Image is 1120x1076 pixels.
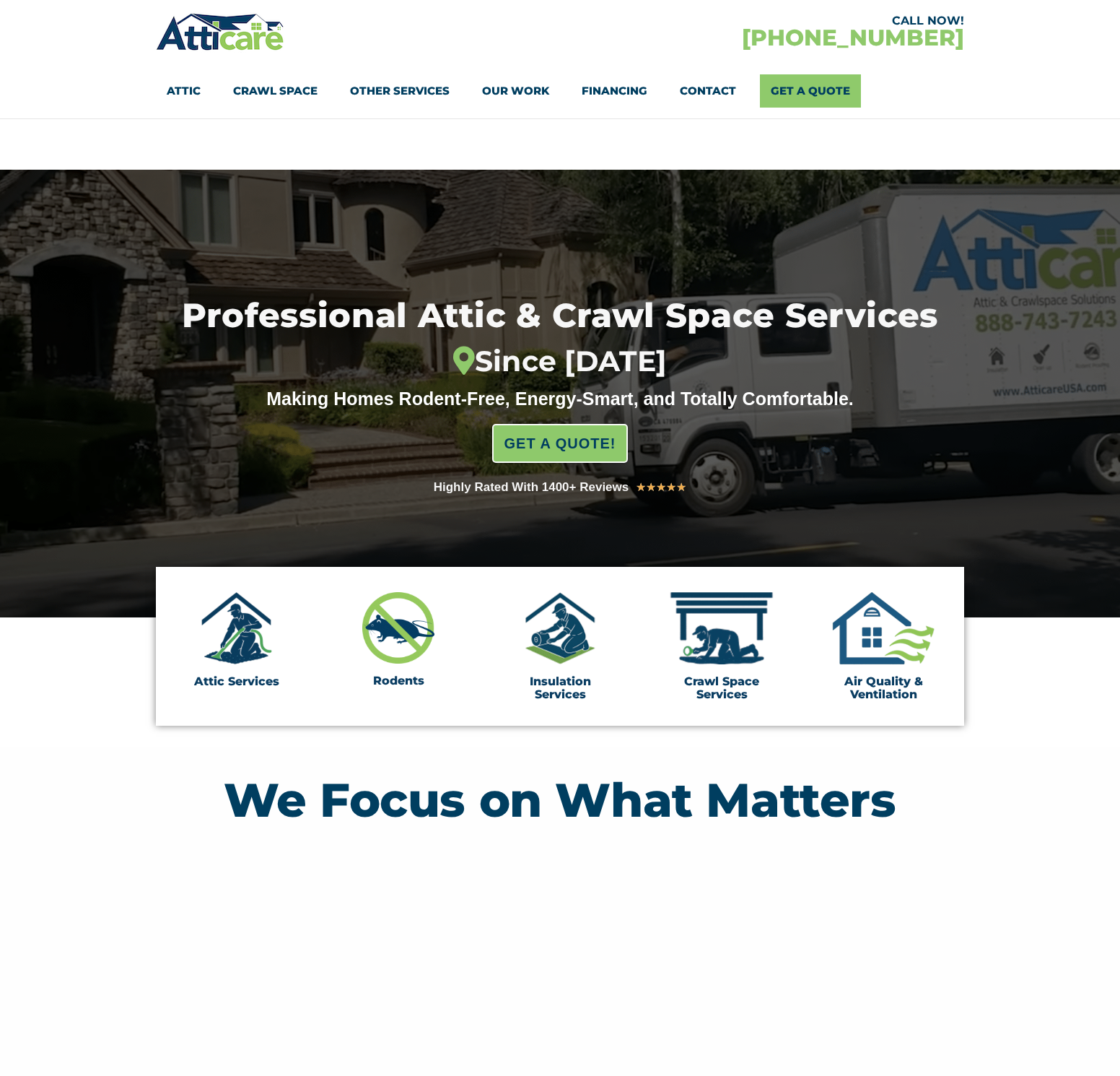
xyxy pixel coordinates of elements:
div: CALL NOW! [560,15,964,27]
a: Insulation Services [530,674,591,701]
a: Crawl Space Services [684,674,759,701]
a: Attic Services [194,674,279,688]
i: ★ [666,478,676,497]
a: Rodents [373,674,424,687]
nav: Menu [167,74,953,108]
a: Financing [582,74,647,108]
i: ★ [656,478,666,497]
div: Making Homes Rodent-Free, Energy-Smart, and Totally Comfortable. [239,388,881,409]
a: Our Work [482,74,549,108]
h1: Professional Attic & Crawl Space Services [104,299,1015,379]
a: Crawl Space [233,74,318,108]
span: GET A QUOTE! [504,429,616,458]
a: Air Quality & Ventilation [844,674,923,701]
a: Other Services [350,74,450,108]
a: Attic [167,74,201,108]
a: Get A Quote [760,74,861,108]
div: Since [DATE] [104,344,1015,378]
a: GET A QUOTE! [492,424,629,463]
h2: We Focus on What Matters [163,776,957,823]
i: ★ [646,478,656,497]
i: ★ [636,478,646,497]
div: Highly Rated With 1400+ Reviews [434,477,629,498]
a: Contact [680,74,736,108]
i: ★ [676,478,686,497]
div: 5/5 [636,478,686,497]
